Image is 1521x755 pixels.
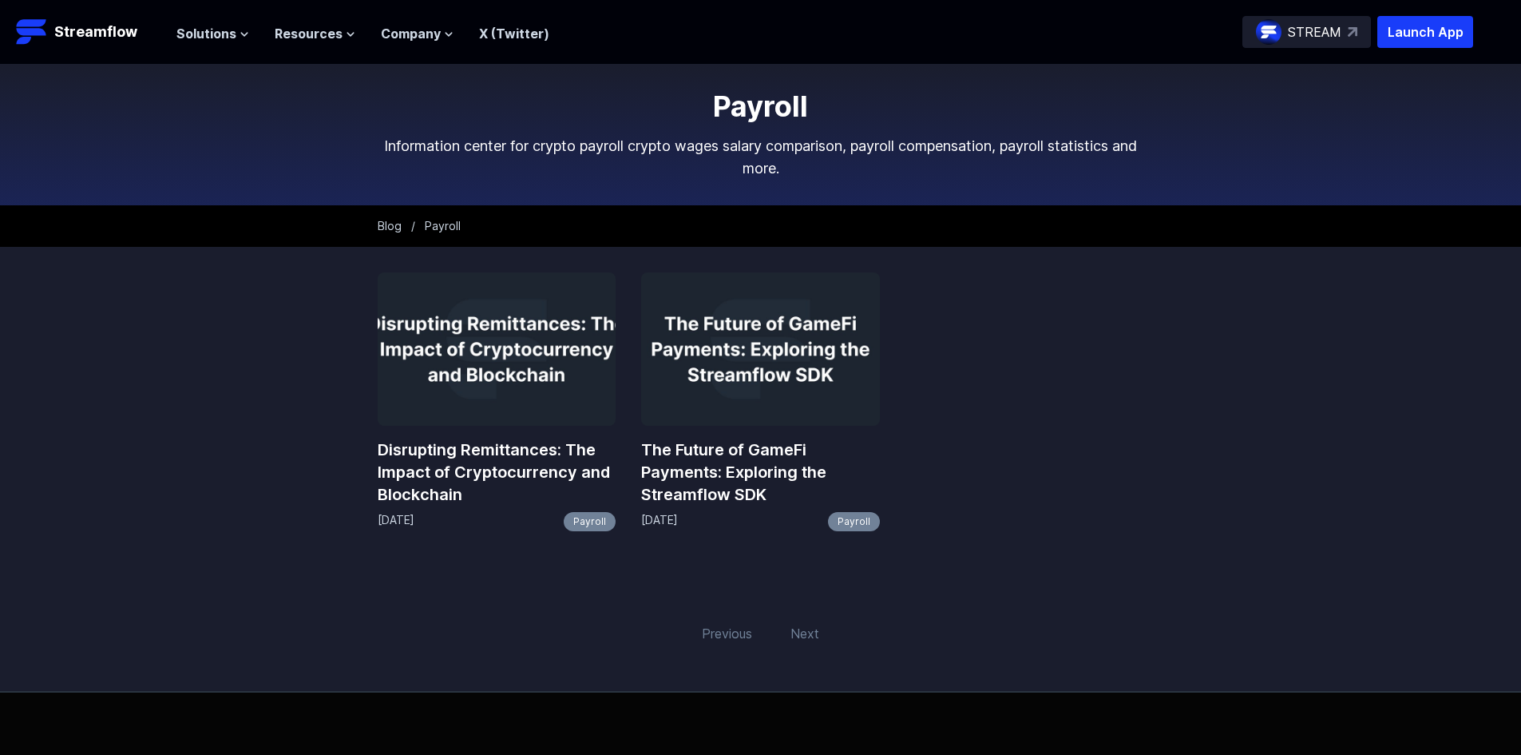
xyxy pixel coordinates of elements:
img: The Future of GameFi Payments: Exploring the Streamflow SDK [641,272,880,426]
a: Payroll [828,512,880,531]
p: Information center for crypto payroll crypto wages salary comparison, payroll compensation, payro... [378,135,1144,180]
button: Launch App [1377,16,1473,48]
a: Blog [378,219,402,232]
span: Solutions [176,24,236,43]
span: Payroll [425,219,461,232]
button: Company [381,24,454,43]
a: Disrupting Remittances: The Impact of Cryptocurrency and Blockchain [378,439,616,506]
p: Streamflow [54,21,137,43]
span: Resources [275,24,343,43]
span: Previous [692,614,762,653]
p: STREAM [1288,22,1341,42]
a: The Future of GameFi Payments: Exploring the Streamflow SDK [641,439,880,506]
span: / [411,219,415,232]
a: STREAM [1242,16,1371,48]
img: top-right-arrow.svg [1348,27,1357,37]
a: Payroll [564,512,616,531]
img: streamflow-logo-circle.png [1256,19,1281,45]
span: Next [781,614,829,653]
a: X (Twitter) [479,26,549,42]
button: Solutions [176,24,249,43]
img: Streamflow Logo [16,16,48,48]
h1: Payroll [378,90,1144,122]
button: Resources [275,24,355,43]
p: [DATE] [378,512,414,531]
span: Company [381,24,441,43]
img: Disrupting Remittances: The Impact of Cryptocurrency and Blockchain [378,272,616,426]
p: [DATE] [641,512,678,531]
a: Streamflow [16,16,160,48]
